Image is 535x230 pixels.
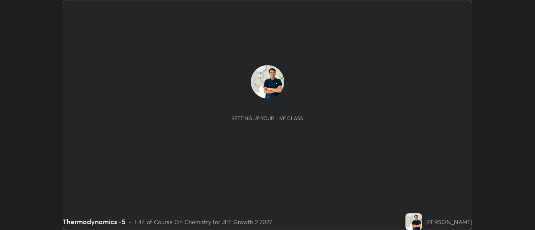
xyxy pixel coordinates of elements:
[425,217,472,226] div: [PERSON_NAME]
[63,217,125,227] div: Thermodynamics -5
[129,217,132,226] div: •
[251,65,284,99] img: 6f5849fa1b7a4735bd8d44a48a48ab07.jpg
[232,115,303,121] div: Setting up your live class
[405,213,422,230] img: 6f5849fa1b7a4735bd8d44a48a48ab07.jpg
[135,217,272,226] div: L44 of Course On Chemistry for JEE Growth 2 2027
